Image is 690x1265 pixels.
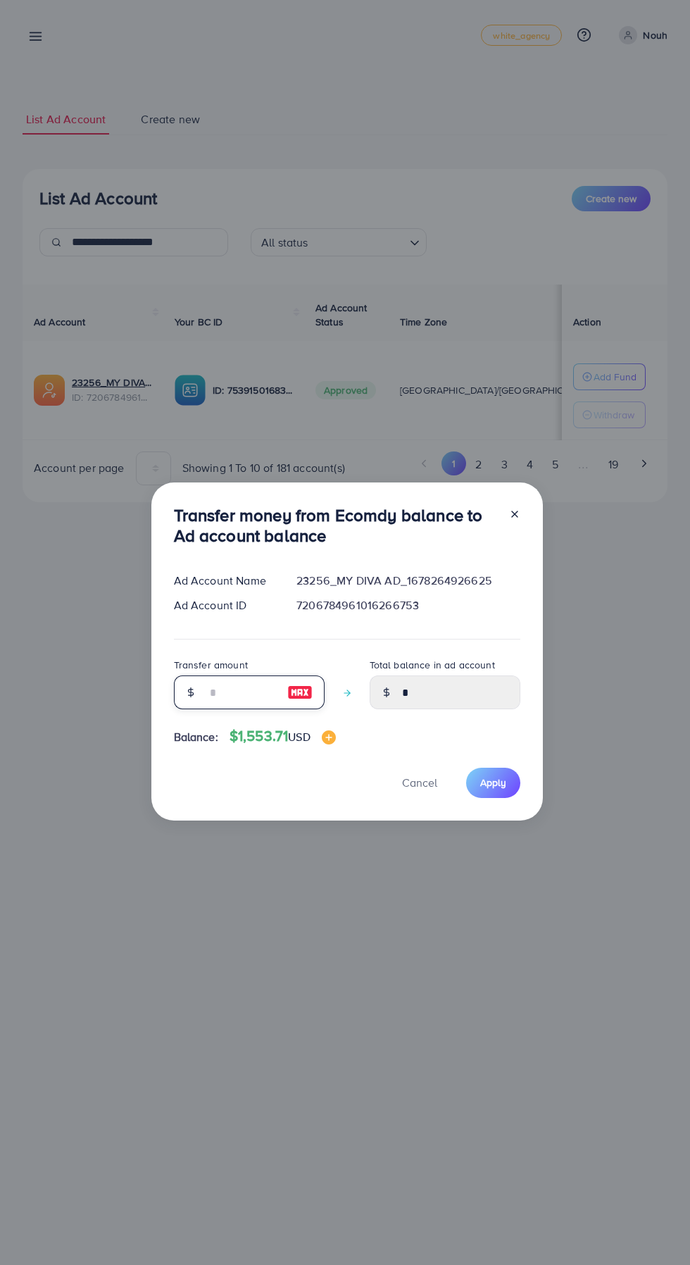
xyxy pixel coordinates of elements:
[174,658,248,672] label: Transfer amount
[174,505,498,546] h3: Transfer money from Ecomdy balance to Ad account balance
[322,730,336,744] img: image
[466,768,520,798] button: Apply
[287,684,313,701] img: image
[285,597,531,613] div: 7206784961016266753
[230,728,336,745] h4: $1,553.71
[370,658,495,672] label: Total balance in ad account
[285,573,531,589] div: 23256_MY DIVA AD_1678264926625
[174,729,218,745] span: Balance:
[480,775,506,790] span: Apply
[163,597,286,613] div: Ad Account ID
[163,573,286,589] div: Ad Account Name
[402,775,437,790] span: Cancel
[288,729,310,744] span: USD
[384,768,455,798] button: Cancel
